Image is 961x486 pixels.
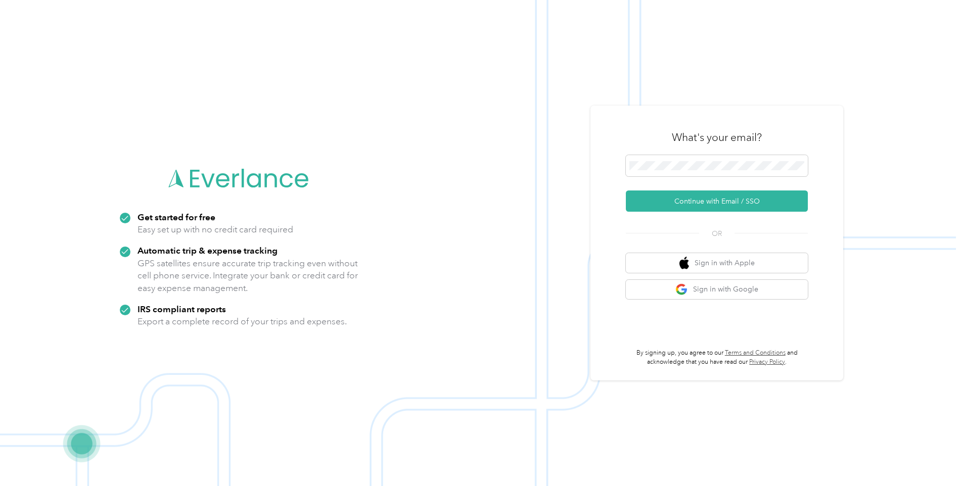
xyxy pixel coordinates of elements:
[904,429,961,486] iframe: Everlance-gr Chat Button Frame
[699,228,735,239] span: OR
[138,212,215,222] strong: Get started for free
[725,349,786,357] a: Terms and Conditions
[679,257,690,269] img: apple logo
[672,130,762,144] h3: What's your email?
[626,190,808,212] button: Continue with Email / SSO
[138,245,278,256] strong: Automatic trip & expense tracking
[138,315,347,328] p: Export a complete record of your trips and expenses.
[626,349,808,366] p: By signing up, you agree to our and acknowledge that you have read our .
[138,223,293,236] p: Easy set up with no credit card required
[138,304,226,314] strong: IRS compliant reports
[626,253,808,273] button: apple logoSign in with Apple
[138,257,358,295] p: GPS satellites ensure accurate trip tracking even without cell phone service. Integrate your bank...
[749,358,785,366] a: Privacy Policy
[626,280,808,300] button: google logoSign in with Google
[675,283,688,296] img: google logo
